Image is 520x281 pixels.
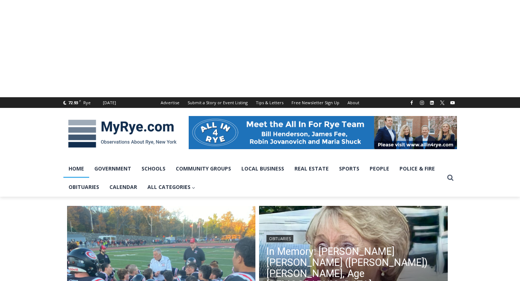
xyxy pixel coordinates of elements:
[252,97,287,108] a: Tips & Letters
[157,97,184,108] a: Advertise
[418,98,426,107] a: Instagram
[157,97,363,108] nav: Secondary Navigation
[79,99,81,103] span: F
[89,159,136,178] a: Government
[147,183,196,191] span: All Categories
[394,159,440,178] a: Police & Fire
[171,159,236,178] a: Community Groups
[103,99,116,106] div: [DATE]
[189,116,457,149] img: All in for Rye
[438,98,447,107] a: X
[289,159,334,178] a: Real Estate
[63,159,444,197] nav: Primary Navigation
[343,97,363,108] a: About
[444,171,457,185] button: View Search Form
[104,178,142,196] a: Calendar
[287,97,343,108] a: Free Newsletter Sign Up
[448,98,457,107] a: YouTube
[184,97,252,108] a: Submit a Story or Event Listing
[63,159,89,178] a: Home
[83,99,91,106] div: Rye
[68,100,78,105] span: 72.93
[142,178,201,196] a: All Categories
[63,115,181,153] img: MyRye.com
[236,159,289,178] a: Local Business
[63,178,104,196] a: Obituaries
[407,98,416,107] a: Facebook
[364,159,394,178] a: People
[266,235,293,242] a: Obituaries
[427,98,436,107] a: Linkedin
[334,159,364,178] a: Sports
[136,159,171,178] a: Schools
